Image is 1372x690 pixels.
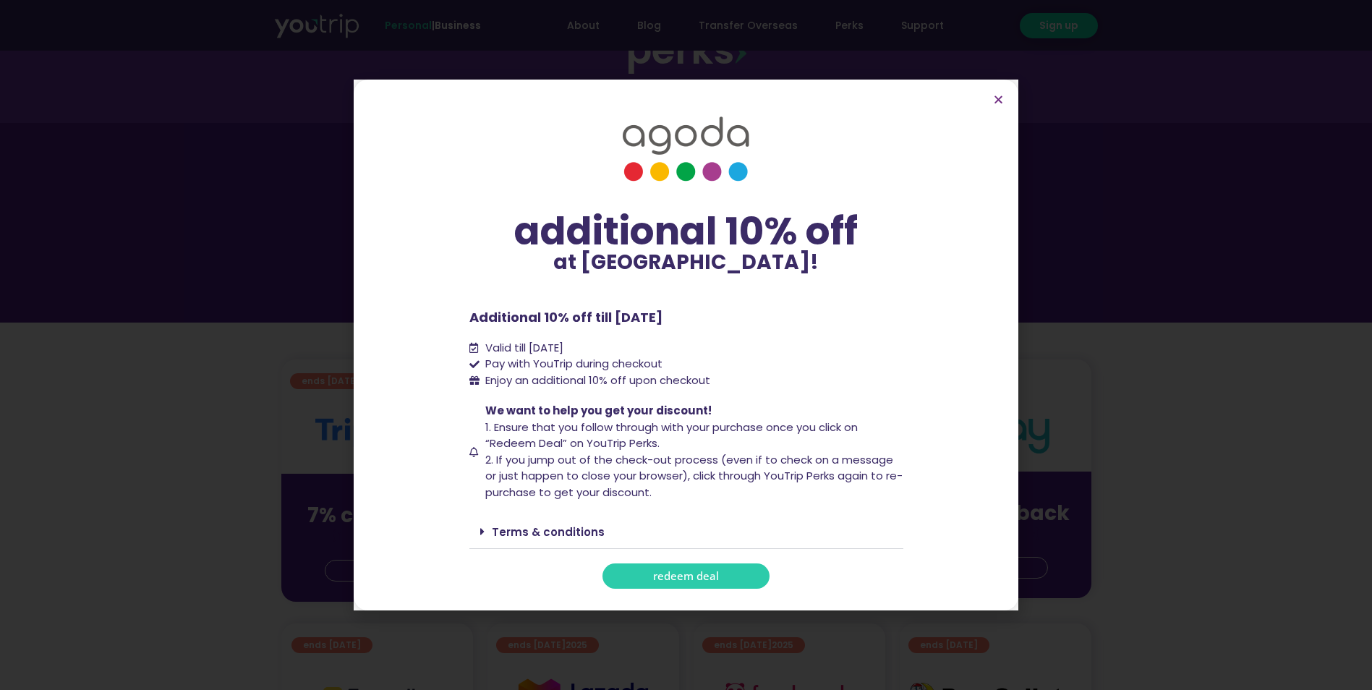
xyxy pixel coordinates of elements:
[485,372,710,388] span: Enjoy an additional 10% off upon checkout
[492,524,605,540] a: Terms & conditions
[653,571,719,582] span: redeem deal
[469,210,903,252] div: additional 10% off
[469,252,903,273] p: at [GEOGRAPHIC_DATA]!
[469,307,903,327] p: Additional 10% off till [DATE]
[482,356,662,372] span: Pay with YouTrip during checkout
[469,515,903,549] div: Terms & conditions
[602,563,770,589] a: redeem deal
[485,452,903,500] span: 2. If you jump out of the check-out process (even if to check on a message or just happen to clos...
[485,403,712,418] span: We want to help you get your discount!
[993,94,1004,105] a: Close
[482,340,563,357] span: Valid till [DATE]
[485,419,858,451] span: 1. Ensure that you follow through with your purchase once you click on “Redeem Deal” on YouTrip P...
